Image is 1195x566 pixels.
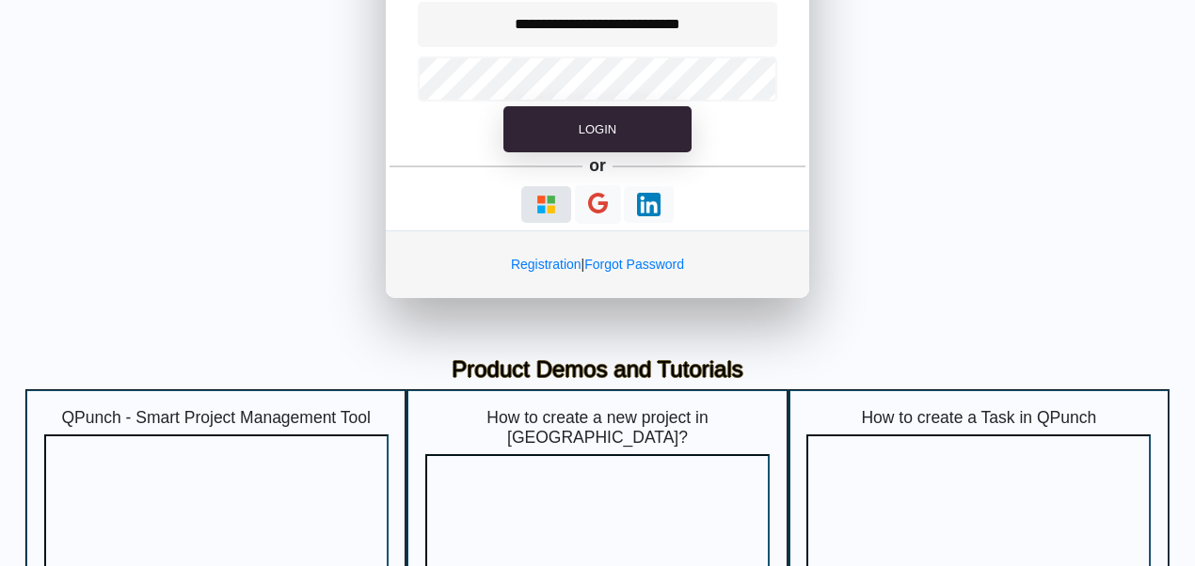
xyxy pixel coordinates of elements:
img: Loading... [534,193,558,216]
button: Continue With LinkedIn [624,186,674,223]
h5: QPunch - Smart Project Management Tool [44,408,389,428]
h5: or [586,152,610,179]
button: Continue With Google [575,185,621,224]
h5: How to create a new project in [GEOGRAPHIC_DATA]? [425,408,770,448]
button: Continue With Microsoft Azure [521,186,571,223]
a: Forgot Password [584,257,684,272]
div: | [386,230,809,298]
a: Registration [511,257,582,272]
h5: How to create a Task in QPunch [806,408,1151,428]
span: Login [579,122,616,136]
img: Loading... [637,193,661,216]
button: Login [503,106,692,153]
h3: Product Demos and Tutorials [40,356,1155,384]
